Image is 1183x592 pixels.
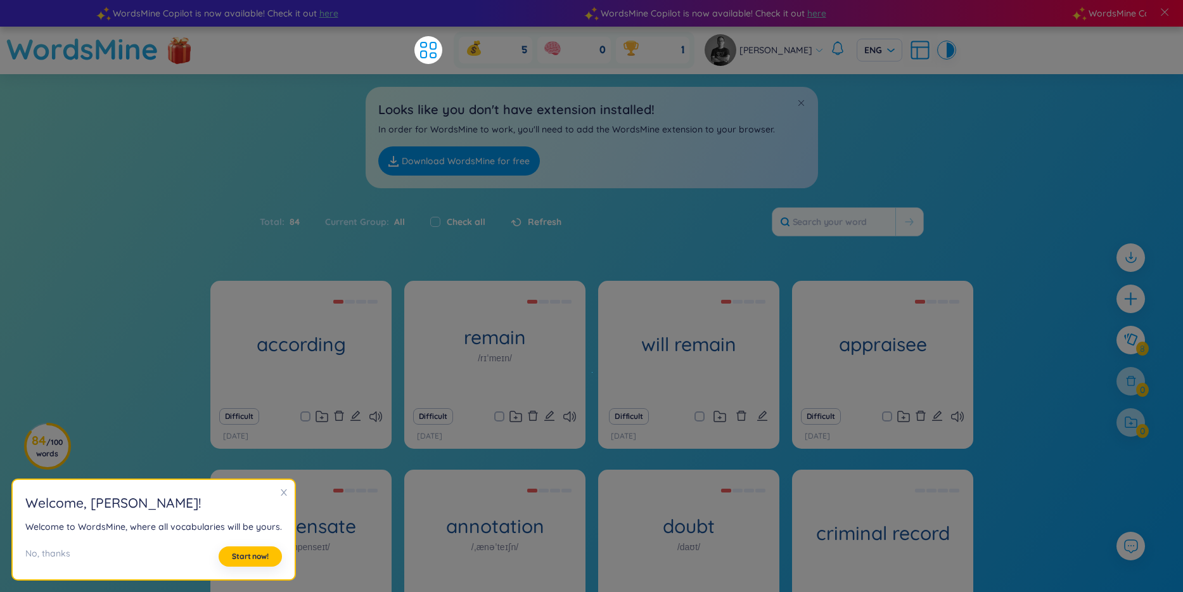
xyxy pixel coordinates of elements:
button: delete [527,408,539,425]
span: edit [931,410,943,421]
button: delete [915,408,926,425]
span: 0 [599,43,606,57]
span: [PERSON_NAME] [739,43,812,57]
span: / 100 words [36,437,63,458]
span: here [807,6,826,20]
button: Difficult [219,408,259,425]
h1: doubt [598,516,779,538]
p: [DATE] [805,430,830,442]
input: Search your word [772,208,895,236]
span: Start now! [232,551,269,562]
a: WordsMine [6,27,158,72]
h1: /daʊt/ [677,541,700,555]
p: [DATE] [417,430,442,442]
button: Start now! [219,546,282,567]
span: plus [1123,291,1139,307]
span: ENG [864,44,895,56]
span: delete [736,410,747,421]
button: delete [333,408,345,425]
div: Current Group : [312,209,418,235]
div: WordsMine Copilot is now available! Check it out [592,6,1080,20]
button: edit [544,408,555,425]
span: delete [915,410,926,421]
span: 5 [521,43,527,57]
span: 1 [681,43,684,57]
div: Total : [260,209,312,235]
a: avatar [705,34,739,66]
span: edit [350,410,361,421]
h1: according [210,334,392,356]
span: edit [757,410,768,421]
span: delete [527,410,539,421]
div: WordsMine Copilot is now available! Check it out [104,6,592,20]
h1: appraisee [792,334,973,356]
a: Download WordsMine for free [378,146,540,176]
p: In order for WordsMine to work, you'll need to add the WordsMine extension to your browser. [378,122,805,136]
button: edit [931,408,943,425]
p: [DATE] [223,430,248,442]
h1: annotation [404,516,585,538]
button: Difficult [801,408,841,425]
h1: criminal record [792,523,973,545]
button: Difficult [413,408,453,425]
h3: 84 [32,435,63,458]
div: Welcome to WordsMine, where all vocabularies will be yours. [25,520,282,534]
h1: compensate [210,516,392,538]
button: Difficult [609,408,649,425]
span: delete [333,410,345,421]
h2: Welcome , [PERSON_NAME] ! [25,492,282,513]
button: edit [350,408,361,425]
h1: /rɪˈmeɪn/ [478,352,512,366]
h1: /ˌænəˈteɪʃn/ [471,541,518,555]
h2: Looks like you don't have extension installed! [378,100,805,119]
span: Refresh [528,215,561,229]
button: edit [757,408,768,425]
img: avatar [705,34,736,66]
button: delete [736,408,747,425]
img: flashSalesIcon.a7f4f837.png [167,30,192,68]
span: All [389,216,405,228]
h1: /ˈkɑːmpenseɪt/ [272,541,329,555]
span: close [279,488,288,497]
div: No, thanks [25,546,70,567]
span: edit [544,410,555,421]
h1: remain [404,327,585,349]
span: 84 [285,215,300,229]
p: [DATE] [611,430,636,442]
h1: will remain [598,334,779,356]
span: here [319,6,338,20]
label: Check all [447,215,485,229]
